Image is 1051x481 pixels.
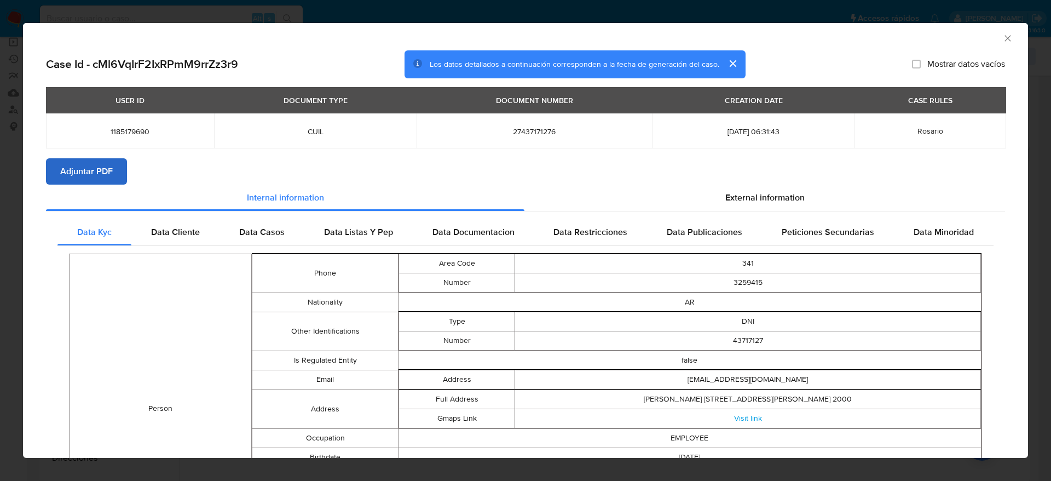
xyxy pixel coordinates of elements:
[927,59,1005,70] span: Mostrar datos vacíos
[399,331,515,350] td: Number
[77,226,112,238] span: Data Kyc
[398,448,981,467] td: [DATE]
[252,254,398,293] td: Phone
[666,127,841,136] span: [DATE] 06:31:43
[489,91,580,110] div: DOCUMENT NUMBER
[914,226,974,238] span: Data Minoridad
[252,293,398,312] td: Nationality
[667,226,742,238] span: Data Publicaciones
[60,159,113,184] span: Adjuntar PDF
[398,428,981,448] td: EMPLOYEE
[59,127,201,136] span: 1185179690
[252,312,398,351] td: Other Identifications
[239,226,285,238] span: Data Casos
[782,226,874,238] span: Peticiones Secundarias
[277,91,354,110] div: DOCUMENT TYPE
[252,448,398,467] td: Birthdate
[725,191,805,204] span: External information
[553,226,627,238] span: Data Restricciones
[46,185,1005,211] div: Detailed info
[23,23,1028,458] div: closure-recommendation-modal
[399,370,515,389] td: Address
[324,226,393,238] span: Data Listas Y Pep
[718,91,789,110] div: CREATION DATE
[734,413,762,423] a: Visit link
[46,158,127,185] button: Adjuntar PDF
[398,351,981,370] td: false
[515,312,981,331] td: DNI
[515,390,981,409] td: [PERSON_NAME] [STREET_ADDRESS][PERSON_NAME] 2000
[399,254,515,273] td: Area Code
[247,191,324,204] span: Internal information
[151,226,200,238] span: Data Cliente
[399,409,515,428] td: Gmaps Link
[252,351,398,370] td: Is Regulated Entity
[917,125,943,136] span: Rosario
[430,127,639,136] span: 27437171276
[515,331,981,350] td: 43717127
[399,390,515,409] td: Full Address
[252,370,398,390] td: Email
[719,50,746,77] button: cerrar
[57,219,994,245] div: Detailed internal info
[430,59,719,70] span: Los datos detallados a continuación corresponden a la fecha de generación del caso.
[109,91,151,110] div: USER ID
[912,60,921,68] input: Mostrar datos vacíos
[252,428,398,448] td: Occupation
[227,127,403,136] span: CUIL
[399,273,515,292] td: Number
[398,293,981,312] td: AR
[46,57,238,71] h2: Case Id - cMl6VqIrF2IxRPmM9rrZz3r9
[515,254,981,273] td: 341
[399,312,515,331] td: Type
[515,370,981,389] td: [EMAIL_ADDRESS][DOMAIN_NAME]
[252,390,398,428] td: Address
[515,273,981,292] td: 3259415
[902,91,959,110] div: CASE RULES
[432,226,515,238] span: Data Documentacion
[1002,33,1012,43] button: Cerrar ventana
